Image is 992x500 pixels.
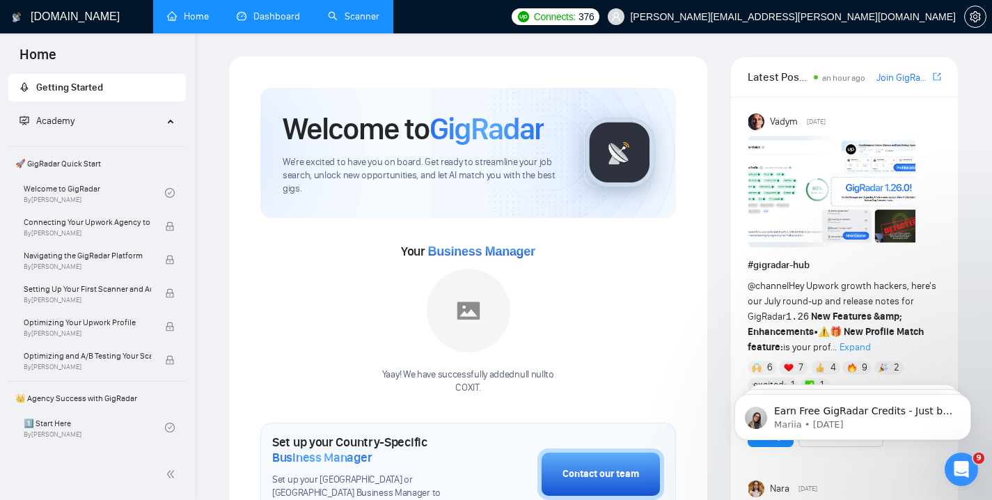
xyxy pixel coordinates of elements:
img: Vadym [748,114,765,130]
img: logo [12,6,22,29]
a: searchScanner [328,10,379,22]
a: export [933,70,941,84]
span: By [PERSON_NAME] [24,263,151,271]
span: 4 [830,361,836,375]
div: Yaay! We have successfully added null null to [382,368,554,395]
span: [DATE] [807,116,826,128]
li: Getting Started [8,74,186,102]
span: By [PERSON_NAME] [24,363,151,371]
h1: # gigradar-hub [748,258,941,273]
div: Contact our team [562,467,639,482]
span: [DATE] [798,483,817,495]
span: Academy [19,115,74,127]
a: setting [964,11,986,22]
span: By [PERSON_NAME] [24,229,151,237]
span: check-circle [165,423,175,432]
span: 👑 Agency Success with GigRadar [10,384,184,412]
span: By [PERSON_NAME] [24,296,151,304]
button: Contact our team [537,448,664,500]
button: setting [964,6,986,28]
span: Setting Up Your First Scanner and Auto-Bidder [24,282,151,296]
p: COXIT . [382,382,554,395]
span: Optimizing Your Upwork Profile [24,315,151,329]
span: lock [165,355,175,365]
span: @channel [748,280,789,292]
span: 7 [798,361,803,375]
img: 🙌 [752,363,762,373]
span: Expand [840,341,871,353]
span: export [933,71,941,82]
img: placeholder.png [427,269,510,352]
span: Hey Upwork growth hackers, here's our July round-up and release notes for GigRadar • is your prof... [748,280,936,353]
img: F09AC4U7ATU-image.png [748,136,915,247]
img: gigradar-logo.png [585,118,654,187]
span: fund-projection-screen [19,116,29,125]
span: ⚠️ [818,326,830,338]
img: 🔥 [847,363,857,373]
span: 9 [973,453,984,464]
a: homeHome [167,10,209,22]
img: Nara [748,481,765,497]
span: Home [8,45,68,74]
img: ❤️ [784,363,794,373]
span: 🎁 [830,326,842,338]
span: lock [165,288,175,298]
iframe: Intercom live chat [945,453,978,486]
span: Optimizing and A/B Testing Your Scanner for Better Results [24,349,151,363]
iframe: Intercom notifications message [714,365,992,462]
strong: New Features &amp; Enhancements [748,311,903,338]
span: Your [401,244,535,259]
span: lock [165,322,175,331]
span: 🚀 GigRadar Quick Start [10,150,184,178]
a: 1️⃣ Start HereBy[PERSON_NAME] [24,412,165,443]
span: 6 [767,361,773,375]
span: 376 [578,9,594,24]
code: 1.26 [786,311,810,322]
span: setting [965,11,986,22]
span: Nara [770,481,789,497]
h1: Set up your Country-Specific [272,435,468,465]
span: user [611,12,621,22]
span: rocket [19,82,29,92]
span: We're excited to have you on board. Get ready to streamline your job search, unlock new opportuni... [283,156,562,196]
img: 🎉 [879,363,888,373]
span: 2 [894,361,899,375]
img: upwork-logo.png [518,11,529,22]
span: double-left [166,467,180,481]
span: By [PERSON_NAME] [24,329,151,338]
span: Connects: [534,9,576,24]
span: check-circle [165,188,175,198]
span: Business Manager [427,244,535,258]
span: GigRadar [430,110,544,148]
span: 9 [862,361,867,375]
span: an hour ago [822,73,865,83]
span: Business Manager [272,450,372,465]
span: lock [165,255,175,265]
a: Join GigRadar Slack Community [876,70,930,86]
span: Vadym [770,114,798,130]
h1: Welcome to [283,110,544,148]
a: dashboardDashboard [237,10,300,22]
span: Latest Posts from the GigRadar Community [748,68,810,86]
span: Connecting Your Upwork Agency to GigRadar [24,215,151,229]
span: Academy [36,115,74,127]
img: 👍 [815,363,825,373]
span: Getting Started [36,81,103,93]
a: Welcome to GigRadarBy[PERSON_NAME] [24,178,165,208]
span: lock [165,221,175,231]
span: Navigating the GigRadar Platform [24,249,151,263]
